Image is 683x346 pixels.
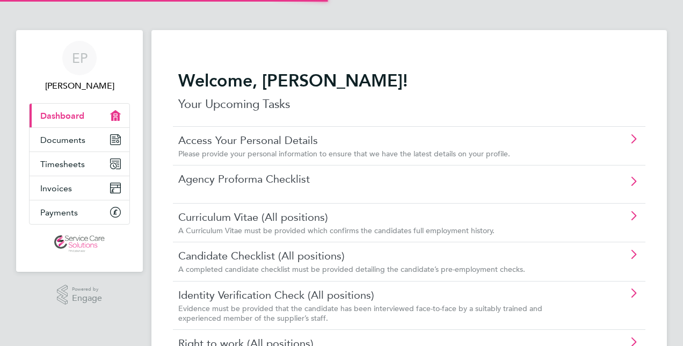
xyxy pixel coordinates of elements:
span: Emma-Jane Purnell [29,80,130,92]
img: servicecare-logo-retina.png [54,235,105,253]
a: Access Your Personal Details [178,133,579,147]
a: Agency Proforma Checklist [178,172,579,186]
span: Evidence must be provided that the candidate has been interviewed face-to-face by a suitably trai... [178,304,542,323]
span: Documents [40,135,85,145]
span: A Curriculum Vitae must be provided which confirms the candidates full employment history. [178,226,495,235]
span: A completed candidate checklist must be provided detailing the candidate’s pre-employment checks. [178,264,525,274]
span: Timesheets [40,159,85,169]
a: Timesheets [30,152,129,176]
a: Invoices [30,176,129,200]
a: Dashboard [30,104,129,127]
a: Identity Verification Check (All positions) [178,288,579,302]
a: Powered byEngage [57,285,103,305]
p: Your Upcoming Tasks [178,96,640,113]
span: EP [72,51,88,65]
span: Payments [40,207,78,218]
span: Invoices [40,183,72,193]
a: EP[PERSON_NAME] [29,41,130,92]
a: Go to home page [29,235,130,253]
nav: Main navigation [16,30,143,272]
h2: Welcome, [PERSON_NAME]! [178,70,640,91]
span: Powered by [72,285,102,294]
a: Documents [30,128,129,152]
a: Candidate Checklist (All positions) [178,249,579,263]
span: Please provide your personal information to ensure that we have the latest details on your profile. [178,149,510,158]
a: Curriculum Vitae (All positions) [178,210,579,224]
span: Engage [72,294,102,303]
a: Payments [30,200,129,224]
span: Dashboard [40,111,84,121]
